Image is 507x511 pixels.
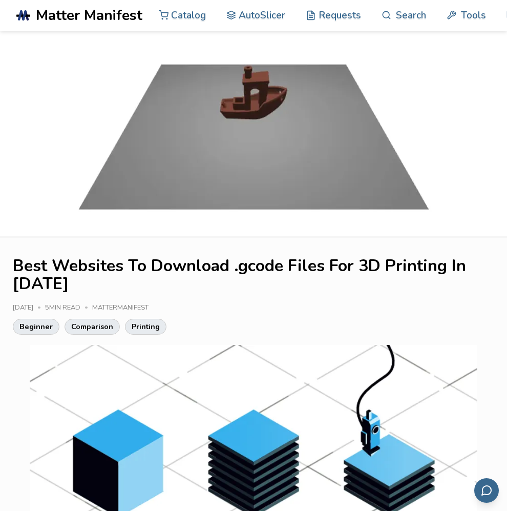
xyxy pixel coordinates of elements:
[13,304,45,312] div: [DATE]
[92,304,157,312] div: MatterManifest
[13,319,59,335] a: Beginner
[36,7,142,24] span: Matter Manifest
[125,319,166,335] a: Printing
[474,478,499,503] button: Send feedback via email
[13,257,494,293] h1: Best Websites To Download .gcode Files For 3D Printing In [DATE]
[65,319,120,335] a: Comparison
[45,304,92,312] div: 5 min read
